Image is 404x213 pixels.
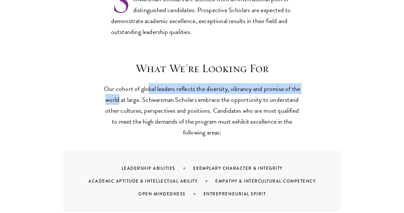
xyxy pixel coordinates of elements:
p: Our cohort of global leaders reflects the diversity, vibrancy and promise of the world at large. ... [103,83,301,137]
div: Empathy & Intercultural Competency [215,178,332,184]
div: Entrepreneurial Spirit [203,191,282,197]
div: Open Mindedness [138,191,203,197]
h3: What We're Looking For [103,61,301,75]
div: Exemplary Character & Integrity [193,165,299,171]
div: Academic Aptitude & Intellectual Ability [88,178,215,184]
div: Leadership Abilities [122,165,193,171]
